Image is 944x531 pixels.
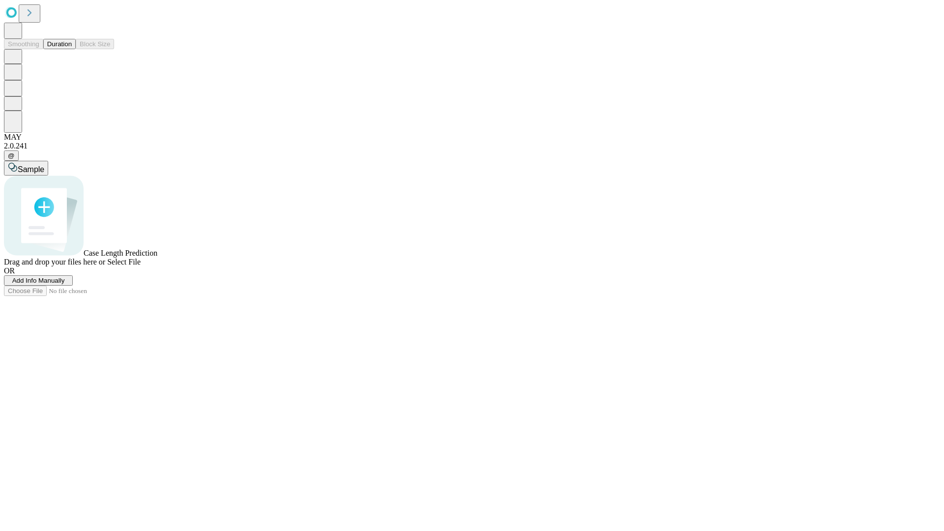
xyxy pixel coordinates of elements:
[43,39,76,49] button: Duration
[4,133,940,142] div: MAY
[4,275,73,286] button: Add Info Manually
[4,161,48,176] button: Sample
[107,258,141,266] span: Select File
[4,258,105,266] span: Drag and drop your files here or
[8,152,15,159] span: @
[12,277,65,284] span: Add Info Manually
[4,150,19,161] button: @
[4,142,940,150] div: 2.0.241
[18,165,44,174] span: Sample
[76,39,114,49] button: Block Size
[4,266,15,275] span: OR
[84,249,157,257] span: Case Length Prediction
[4,39,43,49] button: Smoothing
